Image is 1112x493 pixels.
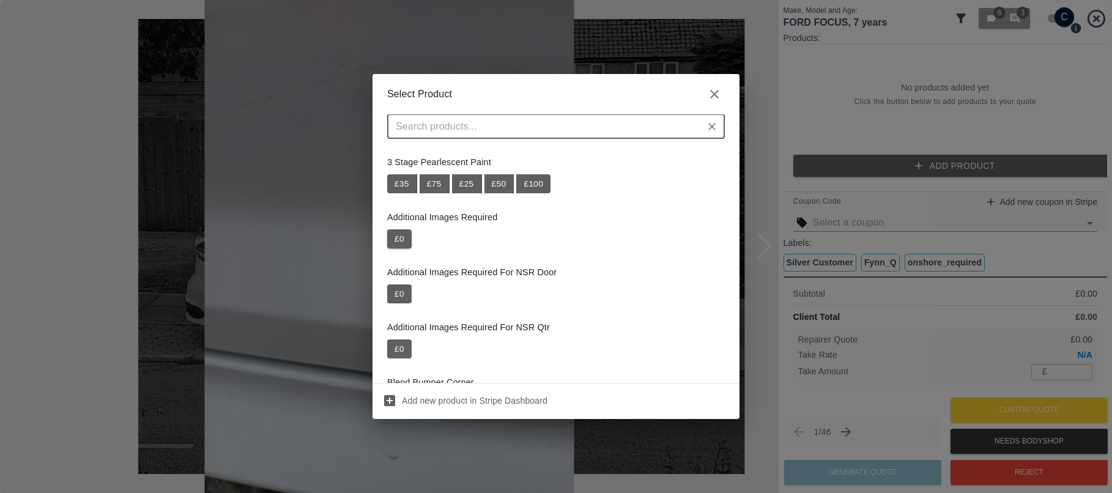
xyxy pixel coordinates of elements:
p: Additional Images Required For NSR Qtr [387,321,725,335]
button: £35 [387,174,417,194]
button: £100 [516,174,550,194]
input: Search products... [391,118,701,135]
p: Additional Images Required [387,211,725,224]
button: £0 [387,284,412,304]
button: £0 [387,339,412,359]
p: Blend Bumper Corner [387,376,725,390]
p: 3 Stage Pearlescent Paint [387,156,725,169]
button: £75 [420,174,450,194]
button: £50 [484,174,514,194]
button: £25 [452,174,482,194]
button: £0 [387,229,412,249]
p: Additional Images Required For NSR Door [387,266,725,280]
p: Select Product [387,87,452,102]
p: Add new product in Stripe Dashboard [402,395,547,407]
button: Clear [703,118,721,135]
